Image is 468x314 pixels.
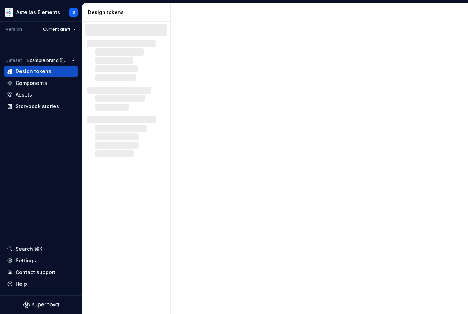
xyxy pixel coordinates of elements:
[4,89,78,100] a: Assets
[4,278,78,290] button: Help
[4,101,78,112] a: Storybook stories
[1,5,81,20] button: Astellas ElementsS
[5,8,13,17] img: b2369ad3-f38c-46c1-b2a2-f2452fdbdcd2.png
[4,267,78,278] button: Contact support
[43,27,70,32] span: Current draft
[4,255,78,266] a: Settings
[40,24,79,34] button: Current draft
[4,66,78,77] a: Design tokens
[6,27,22,32] div: Version
[16,269,55,276] div: Contact support
[6,58,22,63] div: Dataset
[16,103,59,110] div: Storybook stories
[4,243,78,255] button: Search ⌘K
[16,68,51,75] div: Design tokens
[16,91,32,98] div: Assets
[72,10,75,15] div: S
[16,80,47,87] div: Components
[27,58,69,63] span: Example brand ([GEOGRAPHIC_DATA])
[16,257,36,264] div: Settings
[16,245,42,252] div: Search ⌘K
[88,9,168,16] div: Design tokens
[16,280,27,287] div: Help
[23,301,59,308] svg: Supernova Logo
[4,77,78,89] a: Components
[24,56,78,65] button: Example brand ([GEOGRAPHIC_DATA])
[16,9,60,16] div: Astellas Elements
